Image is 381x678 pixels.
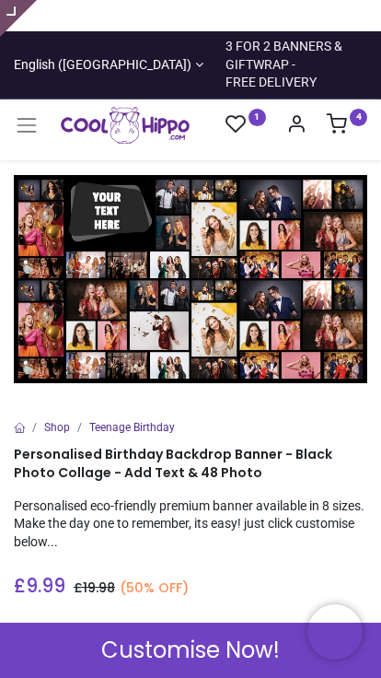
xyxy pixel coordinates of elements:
iframe: Customer reviews powered by Trustpilot [14,6,367,25]
a: Account Info [286,119,306,134]
span: £ [14,573,65,600]
a: 1 [225,113,266,136]
h1: Personalised Birthday Backdrop Banner - Black Photo Collage - Add Text & 48 Photo [14,446,367,482]
sup: 1 [248,109,266,126]
a: Shop [44,421,70,434]
p: Personalised eco-friendly premium banner available in 8 sizes. Make the day one to remember, its ... [14,497,367,552]
img: Personalised Birthday Backdrop Banner - Black Photo Collage - Add Text & 48 Photo [14,175,367,383]
span: 19.98 [83,579,115,597]
a: Teenage Birthday [89,421,175,434]
a: English ([GEOGRAPHIC_DATA]) [14,56,203,75]
span: £ [74,579,115,597]
img: Cool Hippo [61,107,190,144]
div: 3 FOR 2 BANNERS & GIFTWRAP - FREE DELIVERY [225,38,367,92]
a: 4 [327,119,367,134]
span: 9.99 [26,573,65,599]
button: Add to wishlistAdd to wishlist [14,614,142,646]
a: Logo of Cool Hippo [61,107,190,144]
iframe: Brevo live chat [307,604,363,660]
sup: 4 [350,109,367,126]
span: Customise Now! [101,635,280,666]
